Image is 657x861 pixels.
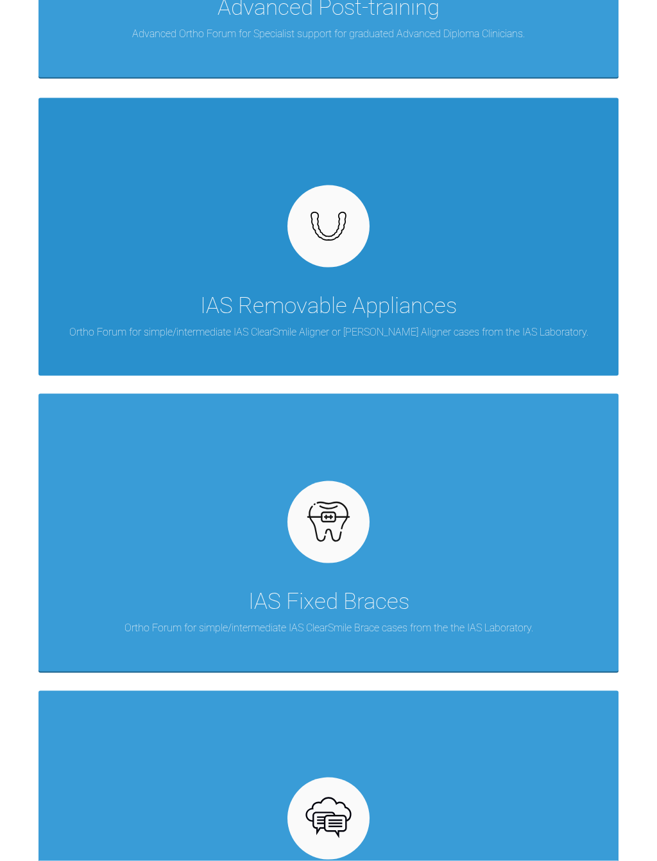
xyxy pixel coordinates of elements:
[304,208,354,245] img: removables.927eaa4e.svg
[200,288,457,324] div: IAS Removable Appliances
[304,794,354,844] img: opensource.6e495855.svg
[248,584,409,620] div: IAS Fixed Braces
[124,620,533,636] p: Ortho Forum for simple/intermediate IAS ClearSmile Brace cases from the the IAS Laboratory.
[132,26,525,42] p: Advanced Ortho Forum for Specialist support for graduated Advanced Diploma Clinicians.
[38,394,619,672] a: IAS Fixed BracesOrtho Forum for simple/intermediate IAS ClearSmile Brace cases from the the IAS L...
[304,497,354,547] img: fixed.9f4e6236.svg
[69,324,588,341] p: Ortho Forum for simple/intermediate IAS ClearSmile Aligner or [PERSON_NAME] Aligner cases from th...
[38,97,619,375] a: IAS Removable AppliancesOrtho Forum for simple/intermediate IAS ClearSmile Aligner or [PERSON_NAM...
